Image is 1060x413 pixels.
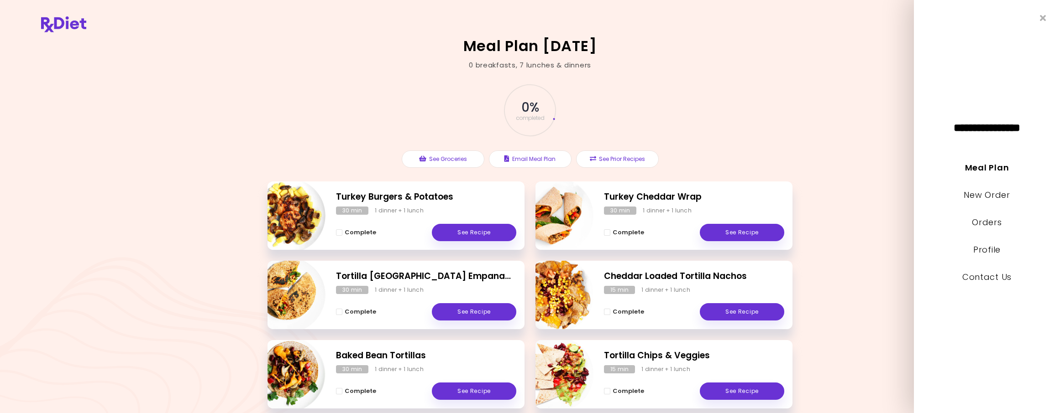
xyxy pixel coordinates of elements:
[375,206,424,215] div: 1 dinner + 1 lunch
[345,308,376,315] span: Complete
[604,349,784,362] h2: Tortilla Chips & Veggies
[518,257,593,333] img: Info - Cheddar Loaded Tortilla Nachos
[250,178,325,253] img: Info - Turkey Burgers & Potatoes
[604,191,784,204] h2: Turkey Cheddar Wrap
[336,365,368,373] div: 30 min
[432,224,516,241] a: See Recipe - Turkey Burgers & Potatoes
[613,308,644,315] span: Complete
[643,206,692,215] div: 1 dinner + 1 lunch
[41,16,86,32] img: RxDiet
[641,365,690,373] div: 1 dinner + 1 lunch
[576,150,659,168] button: See Prior Recipes
[375,365,424,373] div: 1 dinner + 1 lunch
[1040,14,1046,22] i: Close
[972,217,1002,228] a: Orders
[516,115,545,121] span: completed
[336,386,376,397] button: Complete - Baked Bean Tortillas
[518,178,593,253] img: Info - Turkey Cheddar Wrap
[964,189,1010,201] a: New Order
[489,150,572,168] button: Email Meal Plan
[336,270,516,283] h2: Tortilla Turkey Empanadas
[463,39,597,53] h2: Meal Plan [DATE]
[604,270,784,283] h2: Cheddar Loaded Tortilla Nachos
[336,286,368,294] div: 30 min
[604,306,644,317] button: Complete - Cheddar Loaded Tortilla Nachos
[375,286,424,294] div: 1 dinner + 1 lunch
[336,227,376,238] button: Complete - Turkey Burgers & Potatoes
[965,162,1009,173] a: Meal Plan
[700,303,784,320] a: See Recipe - Cheddar Loaded Tortilla Nachos
[613,387,644,395] span: Complete
[336,349,516,362] h2: Baked Bean Tortillas
[250,257,325,333] img: Info - Tortilla Turkey Empanadas
[604,286,635,294] div: 15 min
[700,382,784,400] a: See Recipe - Tortilla Chips & Veggies
[250,336,325,412] img: Info - Baked Bean Tortillas
[345,387,376,395] span: Complete
[518,336,593,412] img: Info - Tortilla Chips & Veggies
[604,206,636,215] div: 30 min
[432,303,516,320] a: See Recipe - Tortilla Turkey Empanadas
[962,271,1012,283] a: Contact Us
[336,191,516,204] h2: Turkey Burgers & Potatoes
[336,206,368,215] div: 30 min
[402,150,484,168] button: See Groceries
[336,306,376,317] button: Complete - Tortilla Turkey Empanadas
[700,224,784,241] a: See Recipe - Turkey Cheddar Wrap
[469,60,591,71] div: 0 breakfasts , 7 lunches & dinners
[432,382,516,400] a: See Recipe - Baked Bean Tortillas
[641,286,690,294] div: 1 dinner + 1 lunch
[604,365,635,373] div: 15 min
[604,386,644,397] button: Complete - Tortilla Chips & Veggies
[345,229,376,236] span: Complete
[613,229,644,236] span: Complete
[973,244,1001,255] a: Profile
[604,227,644,238] button: Complete - Turkey Cheddar Wrap
[521,100,538,115] span: 0 %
